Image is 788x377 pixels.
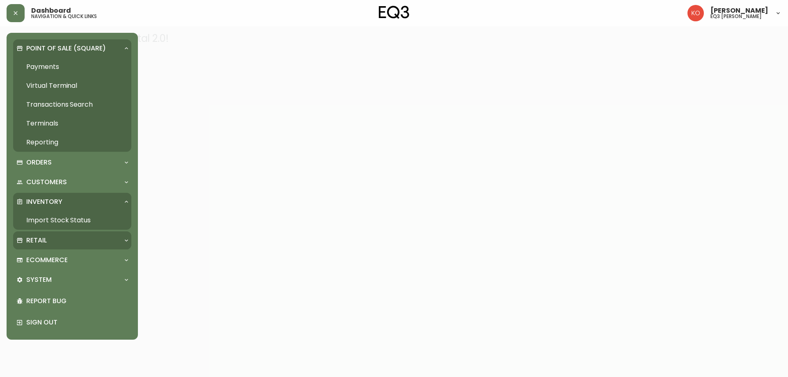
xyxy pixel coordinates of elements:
p: Inventory [26,197,62,206]
span: Dashboard [31,7,71,14]
a: Reporting [13,133,131,152]
a: Virtual Terminal [13,76,131,95]
p: Customers [26,178,67,187]
a: Import Stock Status [13,211,131,230]
p: System [26,275,52,284]
p: Orders [26,158,52,167]
span: [PERSON_NAME] [710,7,768,14]
p: Sign Out [26,318,128,327]
p: Ecommerce [26,256,68,265]
div: Point of Sale (Square) [13,39,131,57]
div: Ecommerce [13,251,131,269]
div: Sign Out [13,312,131,333]
p: Report Bug [26,297,128,306]
img: logo [379,6,409,19]
div: Customers [13,173,131,191]
div: Inventory [13,193,131,211]
div: Report Bug [13,290,131,312]
img: 9beb5e5239b23ed26e0d832b1b8f6f2a [687,5,704,21]
div: System [13,271,131,289]
a: Terminals [13,114,131,133]
p: Retail [26,236,47,245]
div: Retail [13,231,131,249]
h5: navigation & quick links [31,14,97,19]
h5: eq3 [PERSON_NAME] [710,14,762,19]
p: Point of Sale (Square) [26,44,106,53]
a: Payments [13,57,131,76]
a: Transactions Search [13,95,131,114]
div: Orders [13,153,131,171]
